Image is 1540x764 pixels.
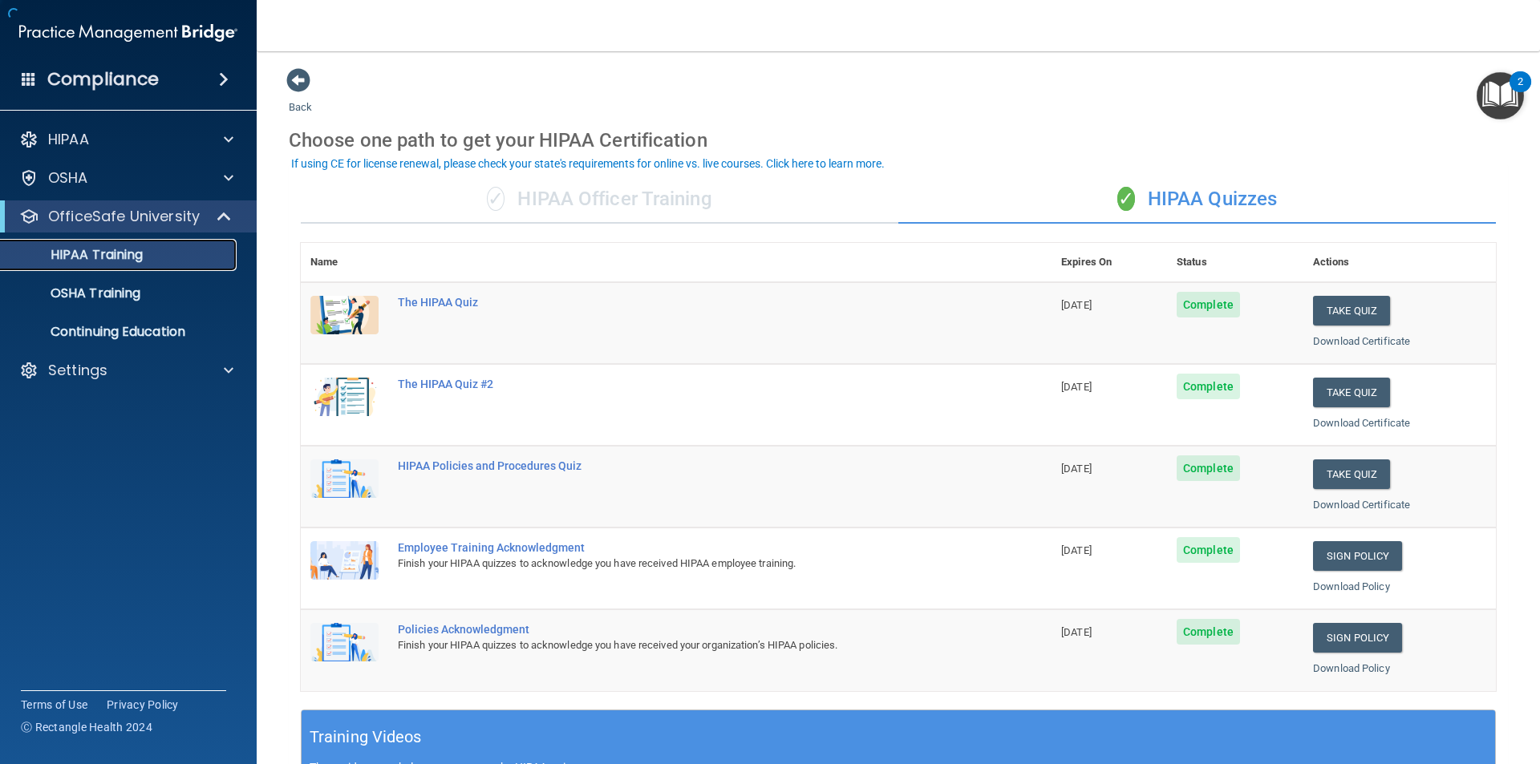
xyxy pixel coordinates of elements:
[48,207,200,226] p: OfficeSafe University
[1262,650,1521,714] iframe: Drift Widget Chat Controller
[1061,299,1092,311] span: [DATE]
[1177,455,1240,481] span: Complete
[1313,417,1410,429] a: Download Certificate
[1313,296,1390,325] button: Take Quiz
[1117,187,1135,211] span: ✓
[1061,544,1092,556] span: [DATE]
[487,187,505,211] span: ✓
[1061,626,1092,638] span: [DATE]
[289,156,887,172] button: If using CE for license renewal, please check your state's requirements for online vs. live cours...
[1303,243,1496,282] th: Actions
[10,324,229,340] p: Continuing Education
[1167,243,1303,282] th: Status
[48,168,88,188] p: OSHA
[19,17,237,49] img: PMB logo
[1313,541,1402,571] a: Sign Policy
[10,285,140,301] p: OSHA Training
[19,130,233,149] a: HIPAA
[898,176,1496,224] div: HIPAA Quizzes
[1313,580,1390,592] a: Download Policy
[398,554,971,573] div: Finish your HIPAA quizzes to acknowledge you have received HIPAA employee training.
[1518,82,1523,103] div: 2
[289,82,312,113] a: Back
[1177,619,1240,645] span: Complete
[19,361,233,380] a: Settings
[1061,381,1092,393] span: [DATE]
[1313,623,1402,653] a: Sign Policy
[1177,537,1240,563] span: Complete
[1061,463,1092,475] span: [DATE]
[19,207,233,226] a: OfficeSafe University
[1177,292,1240,317] span: Complete
[48,361,107,380] p: Settings
[398,378,971,390] div: The HIPAA Quiz #2
[10,247,143,263] p: HIPAA Training
[310,723,422,751] h5: Training Videos
[301,243,388,282] th: Name
[21,697,87,713] a: Terms of Use
[21,719,152,735] span: Ⓒ Rectangle Health 2024
[19,168,233,188] a: OSHA
[301,176,898,224] div: HIPAA Officer Training
[398,296,971,309] div: The HIPAA Quiz
[1313,335,1410,347] a: Download Certificate
[1177,374,1240,399] span: Complete
[398,541,971,554] div: Employee Training Acknowledgment
[1052,243,1167,282] th: Expires On
[289,117,1508,164] div: Choose one path to get your HIPAA Certification
[398,459,971,472] div: HIPAA Policies and Procedures Quiz
[107,697,179,713] a: Privacy Policy
[291,158,885,169] div: If using CE for license renewal, please check your state's requirements for online vs. live cours...
[47,68,159,91] h4: Compliance
[1477,72,1524,119] button: Open Resource Center, 2 new notifications
[398,636,971,655] div: Finish your HIPAA quizzes to acknowledge you have received your organization’s HIPAA policies.
[48,130,89,149] p: HIPAA
[1313,378,1390,407] button: Take Quiz
[1313,459,1390,489] button: Take Quiz
[1313,499,1410,511] a: Download Certificate
[398,623,971,636] div: Policies Acknowledgment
